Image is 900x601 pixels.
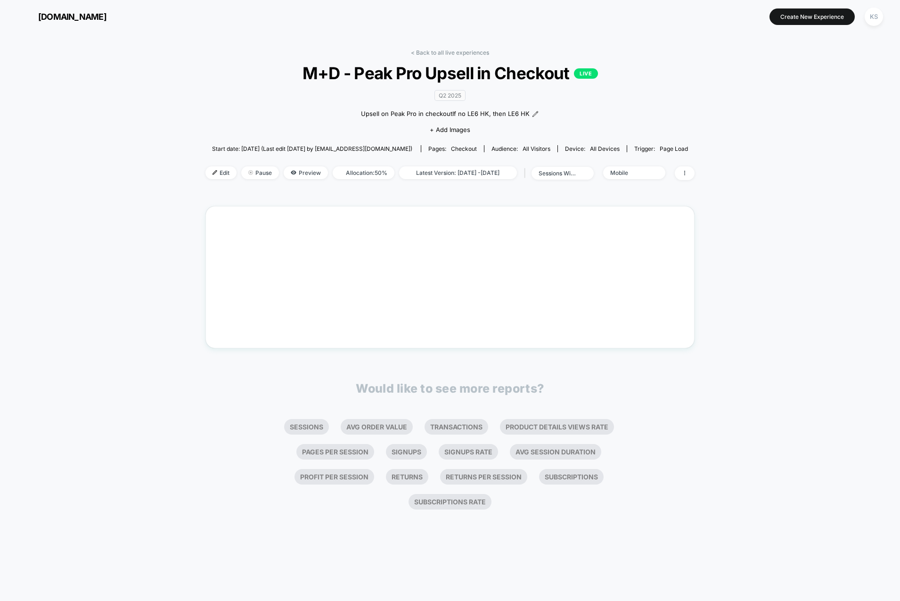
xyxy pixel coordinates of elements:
[510,444,601,460] li: Avg Session Duration
[296,444,374,460] li: Pages Per Session
[660,145,688,152] span: Page Load
[862,7,886,26] button: KS
[205,166,237,179] span: Edit
[248,170,253,175] img: end
[430,126,470,133] span: + Add Images
[212,145,412,152] span: Start date: [DATE] (Last edit [DATE] by [EMAIL_ADDRESS][DOMAIN_NAME])
[230,63,670,83] span: M+D - Peak Pro Upsell in Checkout
[356,381,544,395] p: Would like to see more reports?
[295,469,374,485] li: Profit Per Session
[610,169,648,176] div: Mobile
[865,8,883,26] div: KS
[38,12,106,22] span: [DOMAIN_NAME]
[590,145,620,152] span: all devices
[539,170,576,177] div: sessions with impression
[440,469,527,485] li: Returns Per Session
[213,170,217,175] img: edit
[386,444,427,460] li: Signups
[769,8,855,25] button: Create New Experience
[522,166,532,180] span: |
[241,166,279,179] span: Pause
[574,68,597,79] p: LIVE
[409,494,491,510] li: Subscriptions Rate
[399,166,517,179] span: Latest Version: [DATE] - [DATE]
[425,419,488,435] li: Transactions
[539,469,604,485] li: Subscriptions
[284,166,328,179] span: Preview
[411,49,489,56] a: < Back to all live experiences
[634,145,688,152] div: Trigger:
[451,145,477,152] span: checkout
[361,109,530,119] span: Upsell on Peak Pro in checkoutIf no LE6 HK, then LE6 HK
[428,145,477,152] div: Pages:
[500,419,614,435] li: Product Details Views Rate
[557,145,627,152] span: Device:
[434,90,466,101] span: Q2 2025
[491,145,550,152] div: Audience:
[333,166,394,179] span: Allocation: 50%
[284,419,329,435] li: Sessions
[523,145,550,152] span: All Visitors
[341,419,413,435] li: Avg Order Value
[386,469,428,485] li: Returns
[439,444,498,460] li: Signups Rate
[14,9,109,24] button: [DOMAIN_NAME]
